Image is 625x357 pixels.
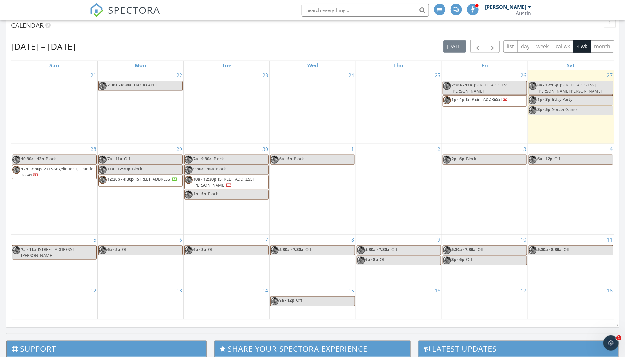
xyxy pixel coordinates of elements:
[537,96,550,102] span: 1p - 3p
[99,82,107,90] img: img_3614__copy.jpeg
[573,40,591,53] button: 4 wk
[616,335,621,340] span: 1
[215,341,410,357] h3: Share Your Spectora Experience
[124,156,130,161] span: Off
[185,166,193,174] img: img_3614__copy.jpeg
[442,235,528,285] td: Go to October 10, 2025
[366,257,378,262] span: 6p - 8p
[552,40,574,53] button: cal wk
[443,257,451,264] img: img_3614__copy.jpeg
[466,257,472,262] span: Off
[11,40,75,53] h2: [DATE] – [DATE]
[90,3,104,17] img: The Best Home Inspection Software - Spectora
[11,70,97,144] td: Go to September 21, 2025
[529,246,537,254] img: img_3614__copy.jpeg
[21,166,42,172] span: 12p - 3:30p
[89,70,97,80] a: Go to September 21, 2025
[451,246,476,252] span: 5:30a - 7:30a
[347,70,356,80] a: Go to September 24, 2025
[419,341,618,357] h3: Latest Updates
[433,70,442,80] a: Go to September 25, 2025
[12,165,97,179] a: 12p - 3:30p 2015 Angelique Ct, Leander 78641
[99,246,107,254] img: img_3614__copy.jpeg
[519,235,528,245] a: Go to October 10, 2025
[7,341,206,357] h3: Support
[261,144,269,154] a: Go to September 30, 2025
[451,156,464,161] span: 2p - 6p
[12,166,20,174] img: img_3614__copy.jpeg
[12,246,20,254] img: img_3614__copy.jpeg
[305,246,311,252] span: Off
[294,156,304,161] span: Block
[436,144,442,154] a: Go to October 2, 2025
[270,70,356,144] td: Go to September 24, 2025
[98,175,183,187] a: 12:30p - 4:30p [STREET_ADDRESS]
[270,235,356,285] td: Go to October 8, 2025
[279,246,303,252] span: 5:30a - 7:30a
[107,176,177,182] a: 12:30p - 4:30p [STREET_ADDRESS]
[533,40,552,53] button: week
[306,61,319,70] a: Wednesday
[48,61,60,70] a: Sunday
[184,285,270,320] td: Go to October 14, 2025
[221,61,232,70] a: Tuesday
[271,156,279,164] img: img_3614__copy.jpeg
[356,285,442,320] td: Go to October 16, 2025
[606,235,614,245] a: Go to October 11, 2025
[21,246,74,258] span: [STREET_ADDRESS][PERSON_NAME]
[216,166,226,172] span: Block
[184,144,270,234] td: Go to September 30, 2025
[271,297,279,305] img: img_3614__copy.jpeg
[516,10,531,17] div: Austin
[107,166,130,172] span: 11a - 12:30p
[99,156,107,164] img: img_3614__copy.jpeg
[443,96,451,104] img: img_3614__copy.jpeg
[442,144,528,234] td: Go to October 3, 2025
[442,70,528,144] td: Go to September 26, 2025
[11,21,44,30] span: Calendar
[480,61,489,70] a: Friday
[99,176,107,184] img: img_3614__copy.jpeg
[107,82,131,88] span: 7:30a - 8:30a
[393,61,405,70] a: Thursday
[133,61,147,70] a: Monday
[608,144,614,154] a: Go to October 4, 2025
[193,191,206,196] span: 1p - 5p
[184,235,270,285] td: Go to October 7, 2025
[185,156,193,164] img: img_3614__copy.jpeg
[519,70,528,80] a: Go to September 26, 2025
[366,246,390,252] span: 5:30a - 7:30a
[433,285,442,296] a: Go to October 16, 2025
[591,40,614,53] button: month
[528,144,614,234] td: Go to October 4, 2025
[175,70,183,80] a: Go to September 22, 2025
[12,156,20,164] img: img_3614__copy.jpeg
[178,235,183,245] a: Go to October 6, 2025
[279,156,292,161] span: 6a - 5p
[537,82,602,94] span: [STREET_ADDRESS][PERSON_NAME][PERSON_NAME]
[184,70,270,144] td: Go to September 23, 2025
[537,246,562,252] span: 5:30a - 8:30a
[90,9,160,22] a: SPECTORA
[564,246,570,252] span: Off
[136,176,171,182] span: [STREET_ADDRESS]
[529,82,537,90] img: img_3614__copy.jpeg
[193,176,254,188] a: 10a - 12:30p [STREET_ADDRESS][PERSON_NAME]
[603,335,619,351] iframe: Intercom live chat
[89,144,97,154] a: Go to September 28, 2025
[108,3,160,17] span: SPECTORA
[107,176,134,182] span: 12:30p - 4:30p
[350,235,356,245] a: Go to October 8, 2025
[451,82,472,88] span: 7:30a - 11a
[528,285,614,320] td: Go to October 18, 2025
[392,246,398,252] span: Off
[175,144,183,154] a: Go to September 29, 2025
[503,40,518,53] button: list
[552,106,577,112] span: Soccer Game
[21,166,95,178] span: 2015 Angelique Ct, Leander 78641
[271,246,279,254] img: img_3614__copy.jpeg
[132,166,142,172] span: Block
[11,285,97,320] td: Go to October 12, 2025
[208,191,218,196] span: Block
[451,96,508,102] a: 1p - 4p [STREET_ADDRESS]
